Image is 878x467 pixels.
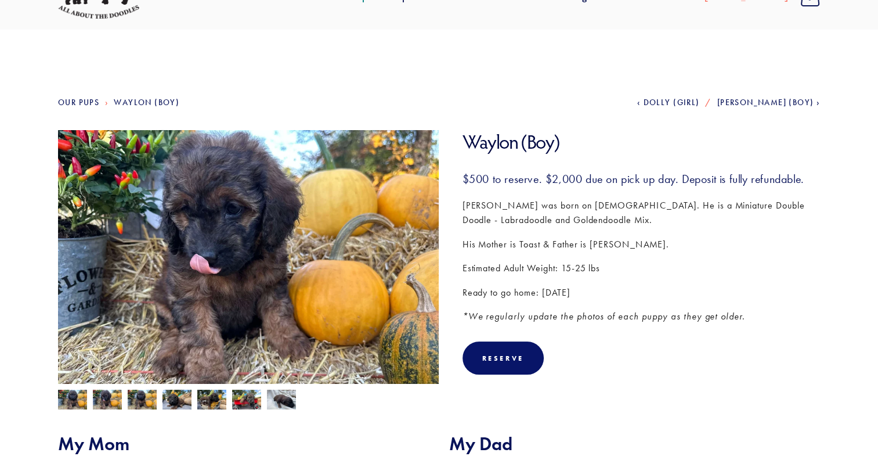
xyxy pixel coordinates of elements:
[58,433,429,455] h2: My Mom
[463,198,821,228] p: [PERSON_NAME] was born on [DEMOGRAPHIC_DATA]. He is a Miniature Double Doodle - Labradoodle and G...
[463,311,745,322] em: *We regularly update the photos of each puppy as they get older.
[463,237,821,252] p: His Mother is Toast & Father is [PERSON_NAME].
[463,171,821,186] h3: $500 to reserve. $2,000 due on pick up day. Deposit is fully refundable.
[58,390,87,412] img: Waylon 5.jpg
[162,390,192,412] img: Waylon 2.jpg
[463,130,821,154] h1: Waylon (Boy)
[58,98,99,107] a: Our Pups
[482,354,524,362] div: Reserve
[232,390,261,412] img: Waylon 4.jpg
[128,390,157,412] img: Waylon 6.jpg
[637,98,700,107] a: Dolly (Girl)
[463,261,821,276] p: Estimated Adult Weight: 15-25 lbs
[114,98,179,107] a: Waylon (Boy)
[463,342,544,375] div: Reserve
[449,433,821,455] h2: My Dad
[58,130,439,416] img: Waylon 7.jpg
[93,390,122,412] img: Waylon 7.jpg
[463,285,821,300] p: Ready to go home: [DATE]
[717,98,814,107] span: [PERSON_NAME] (Boy)
[644,98,700,107] span: Dolly (Girl)
[717,98,820,107] a: [PERSON_NAME] (Boy)
[267,390,296,412] img: Waylon 1.jpg
[197,390,226,412] img: Waylon 3.jpg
